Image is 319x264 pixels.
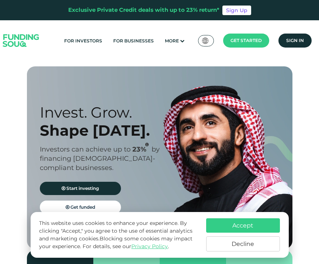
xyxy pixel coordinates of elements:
[68,6,219,14] div: Exclusive Private Credit deals with up to 23% return*
[83,243,169,250] span: For details, see our .
[206,236,280,251] button: Decline
[111,35,156,47] a: For Businesses
[40,201,121,214] a: Get funded
[66,185,99,191] span: Start investing
[278,34,312,48] a: Sign in
[230,38,262,43] span: Get started
[40,145,131,153] span: Investors can achieve up to
[39,235,193,250] span: Blocking some cookies may impact your experience.
[165,38,179,44] span: More
[40,182,121,195] a: Start investing
[40,145,160,172] span: by financing [DEMOGRAPHIC_DATA]-compliant businesses.
[145,143,149,147] i: 23% IRR (expected) ~ 15% Net yield (expected)
[222,6,251,15] a: Sign Up
[286,38,304,43] span: Sign in
[39,219,198,250] p: This website uses cookies to enhance your experience. By clicking "Accept," you agree to the use ...
[40,121,165,139] div: Shape [DATE].
[131,243,168,250] a: Privacy Policy
[202,38,209,44] img: SA Flag
[70,204,95,210] span: Get funded
[132,145,152,153] span: 23%
[40,103,165,121] div: Invest. Grow.
[62,35,104,47] a: For Investors
[206,218,280,233] button: Accept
